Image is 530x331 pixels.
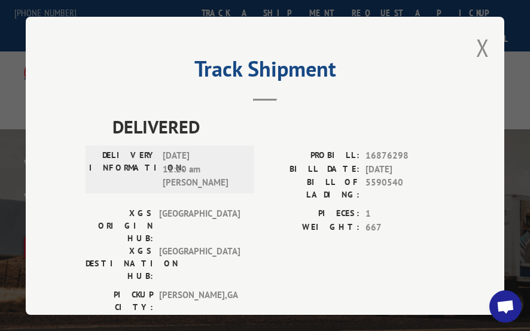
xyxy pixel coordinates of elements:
label: XGS DESTINATION HUB: [86,245,153,283]
span: 5590540 [365,176,444,201]
label: WEIGHT: [265,220,360,234]
span: 1 [365,207,444,221]
span: [GEOGRAPHIC_DATA] [159,207,240,245]
h2: Track Shipment [86,60,444,83]
span: 667 [365,220,444,234]
label: PIECES: [265,207,360,221]
span: [DATE] [365,162,444,176]
span: [GEOGRAPHIC_DATA] [159,245,240,283]
span: DELIVERED [112,113,444,140]
label: XGS ORIGIN HUB: [86,207,153,245]
span: 16876298 [365,149,444,163]
span: [PERSON_NAME] , GA [159,289,240,314]
span: [DATE] 11:20 am [PERSON_NAME] [163,149,243,190]
div: Open chat [489,290,522,323]
label: PROBILL: [265,149,360,163]
label: BILL DATE: [265,162,360,176]
label: PICKUP CITY: [86,289,153,314]
label: DELIVERY INFORMATION: [89,149,157,190]
button: Close modal [476,32,489,63]
label: BILL OF LADING: [265,176,360,201]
